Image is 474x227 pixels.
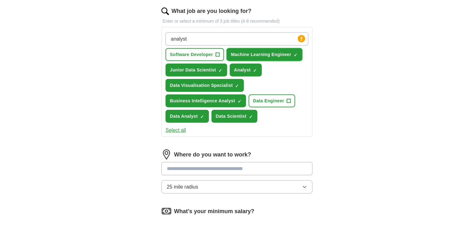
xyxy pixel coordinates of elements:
span: 25 mile radius [167,183,198,191]
span: ✓ [200,114,204,119]
span: ✓ [235,83,239,88]
input: Type a job title and press enter [166,32,308,46]
label: Where do you want to work? [174,150,251,159]
img: salary.png [161,206,172,216]
button: Select all [166,127,186,134]
button: Business Intelligence Analyst✓ [166,94,246,107]
label: What job are you looking for? [172,7,251,15]
button: Junior Data Scientist✓ [166,64,227,77]
span: Data Visualisation Specialist [170,82,233,89]
button: Analyst✓ [230,64,262,77]
span: ✓ [253,68,257,73]
button: Data Engineer [249,94,295,107]
span: ✓ [294,53,298,58]
button: Data Analyst✓ [166,110,209,123]
span: ✓ [238,99,241,104]
button: Data Scientist✓ [212,110,258,123]
span: Junior Data Scientist [170,67,216,73]
button: Software Developer [166,48,224,61]
span: Business Intelligence Analyst [170,98,235,104]
span: ✓ [249,114,253,119]
button: Machine Learning Engineer✓ [227,48,302,61]
span: Data Analyst [170,113,198,120]
p: Enter or select a minimum of 3 job titles (4-8 recommended) [161,18,313,25]
img: search.png [161,8,169,15]
img: location.png [161,150,172,160]
span: Data Engineer [253,98,284,104]
button: Data Visualisation Specialist✓ [166,79,244,92]
span: Software Developer [170,51,213,58]
button: 25 mile radius [161,180,313,194]
span: Data Scientist [216,113,247,120]
span: ✓ [219,68,223,73]
label: What's your minimum salary? [174,207,254,216]
span: Analyst [234,67,251,73]
span: Machine Learning Engineer [231,51,291,58]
